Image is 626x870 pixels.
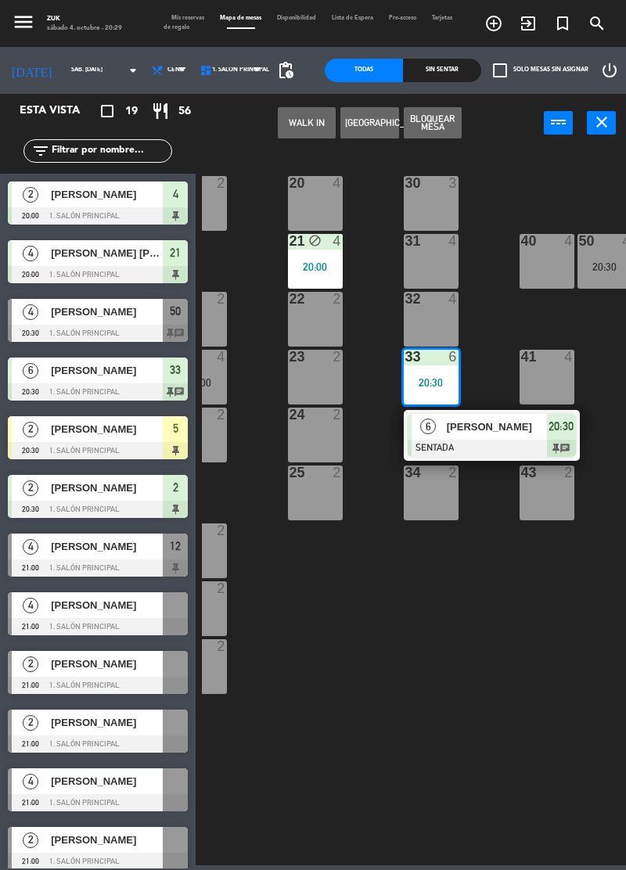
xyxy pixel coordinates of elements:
[51,832,163,848] span: [PERSON_NAME]
[170,537,181,555] span: 12
[173,419,178,438] span: 5
[333,466,342,480] div: 2
[544,111,573,135] button: power_input
[592,113,611,131] i: close
[448,234,458,248] div: 4
[381,16,424,21] span: Pre-acceso
[51,714,163,731] span: [PERSON_NAME]
[290,292,290,306] div: 22
[340,107,398,138] button: [GEOGRAPHIC_DATA]
[288,261,343,272] div: 20:00
[493,63,507,77] span: check_box_outline_blank
[448,292,458,306] div: 4
[405,292,406,306] div: 32
[217,350,226,364] div: 4
[50,142,171,160] input: Filtrar por nombre...
[217,292,226,306] div: 2
[170,361,181,379] span: 33
[521,234,522,248] div: 40
[290,408,290,422] div: 24
[519,14,538,33] i: exit_to_app
[405,176,406,190] div: 30
[484,14,503,33] i: add_circle_outline
[178,102,191,120] span: 56
[290,466,290,480] div: 25
[587,111,616,135] button: close
[23,363,38,379] span: 6
[124,61,142,80] i: arrow_drop_down
[403,59,481,82] div: Sin sentar
[448,466,458,480] div: 2
[23,539,38,555] span: 4
[167,67,184,74] span: Cena
[23,304,38,320] span: 4
[564,466,574,480] div: 2
[47,14,122,23] div: Zuk
[333,234,342,248] div: 4
[217,581,226,595] div: 2
[308,234,322,247] i: block
[290,234,290,248] div: 21
[23,715,38,731] span: 2
[290,350,290,364] div: 23
[51,538,163,555] span: [PERSON_NAME]
[8,102,113,120] div: Esta vista
[51,597,163,613] span: [PERSON_NAME]
[51,304,163,320] span: [PERSON_NAME]
[217,523,226,537] div: 2
[333,292,342,306] div: 2
[579,234,580,248] div: 50
[12,10,35,34] i: menu
[212,16,269,21] span: Mapa de mesas
[125,102,138,120] span: 19
[588,14,606,33] i: search
[447,419,547,435] span: [PERSON_NAME]
[420,419,436,434] span: 6
[600,61,619,80] i: power_settings_new
[23,598,38,613] span: 4
[448,176,458,190] div: 3
[564,350,574,364] div: 4
[98,102,117,120] i: crop_square
[12,10,35,38] button: menu
[51,480,163,496] span: [PERSON_NAME]
[23,774,38,789] span: 4
[493,63,588,77] label: Solo mesas sin asignar
[278,107,336,138] button: WALK IN
[164,16,212,21] span: Mis reservas
[23,187,38,203] span: 2
[51,362,163,379] span: [PERSON_NAME]
[217,176,226,190] div: 2
[564,234,574,248] div: 4
[269,16,324,21] span: Disponibilidad
[23,832,38,848] span: 2
[549,417,574,436] span: 20:30
[553,14,572,33] i: turned_in_not
[549,113,568,131] i: power_input
[290,176,290,190] div: 20
[51,656,163,672] span: [PERSON_NAME]
[173,478,178,497] span: 2
[23,246,38,261] span: 4
[404,107,462,138] button: Bloquear Mesa
[325,59,403,82] div: Todas
[404,377,459,388] div: 20:30
[47,23,122,33] div: sábado 4. octubre - 20:29
[23,422,38,437] span: 2
[23,656,38,672] span: 2
[51,245,163,261] span: [PERSON_NAME] [PERSON_NAME]
[170,243,181,262] span: 21
[521,350,522,364] div: 41
[324,16,381,21] span: Lista de Espera
[151,102,170,120] i: restaurant
[23,480,38,496] span: 2
[276,61,295,80] span: pending_actions
[51,421,163,437] span: [PERSON_NAME]
[173,185,178,203] span: 4
[170,302,181,321] span: 50
[333,408,342,422] div: 2
[217,408,226,422] div: 2
[405,234,406,248] div: 31
[217,639,226,653] div: 2
[333,176,342,190] div: 4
